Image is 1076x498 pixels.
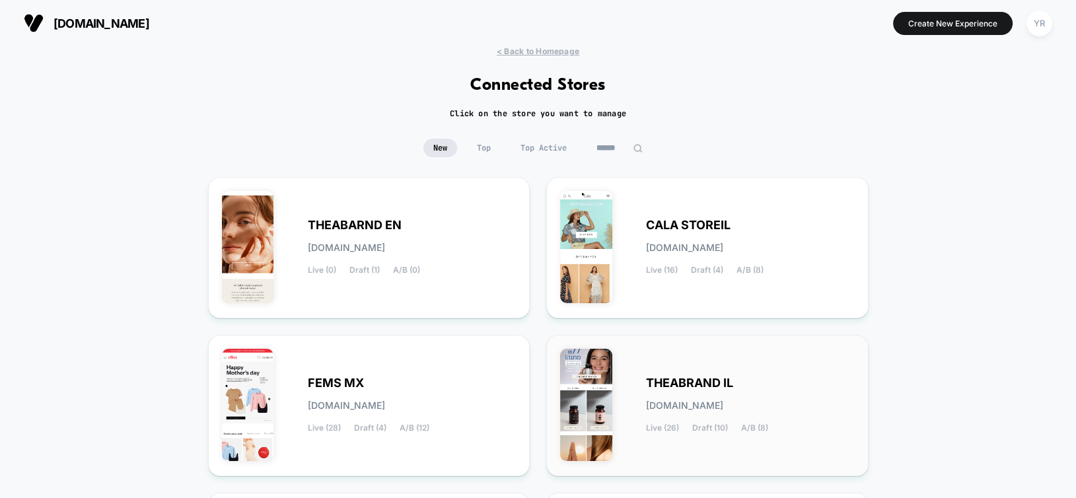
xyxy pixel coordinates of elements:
span: < Back to Homepage [497,46,579,56]
img: FEMS_MX [222,349,274,461]
h1: Connected Stores [470,76,606,95]
span: Top Active [511,139,577,157]
img: THEABARND_EN [222,191,274,303]
span: [DOMAIN_NAME] [308,401,385,410]
span: A/B (12) [400,423,429,433]
span: [DOMAIN_NAME] [308,243,385,252]
span: THEABRAND IL [646,378,733,388]
span: FEMS MX [308,378,364,388]
button: YR [1022,10,1056,37]
button: Create New Experience [893,12,1013,35]
span: THEABARND EN [308,221,402,230]
span: CALA STOREIL [646,221,731,230]
span: Draft (10) [692,423,728,433]
img: CALA_STOREIL [560,191,612,303]
div: YR [1026,11,1052,36]
span: A/B (0) [393,266,420,275]
h2: Click on the store you want to manage [450,108,626,119]
span: Top [467,139,501,157]
img: Visually logo [24,13,44,33]
img: THEABRAND_IL [560,349,612,461]
span: A/B (8) [741,423,768,433]
span: [DOMAIN_NAME] [54,17,149,30]
span: Draft (4) [354,423,386,433]
span: Live (0) [308,266,336,275]
span: Live (16) [646,266,678,275]
span: Draft (1) [349,266,380,275]
button: [DOMAIN_NAME] [20,13,153,34]
span: Live (28) [308,423,341,433]
span: Draft (4) [691,266,723,275]
span: [DOMAIN_NAME] [646,401,723,410]
span: A/B (8) [736,266,764,275]
span: [DOMAIN_NAME] [646,243,723,252]
span: New [423,139,457,157]
span: Live (26) [646,423,679,433]
img: edit [633,143,643,153]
